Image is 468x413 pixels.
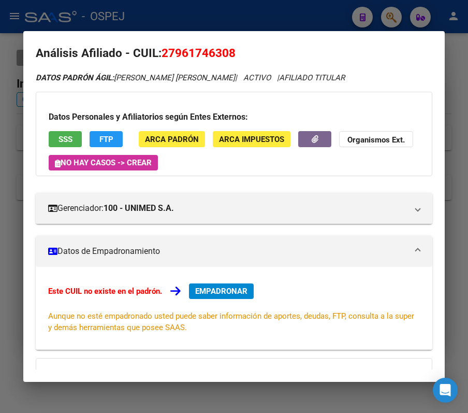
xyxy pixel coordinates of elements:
[36,73,345,82] i: | ACTIVO |
[36,193,432,224] mat-expansion-panel-header: Gerenciador:100 - UNIMED S.A.
[339,131,413,147] button: Organismos Ext.
[48,287,162,296] strong: Este CUIL no existe en el padrón.
[49,131,82,147] button: SSS
[49,111,419,123] h3: Datos Personales y Afiliatorios según Entes Externos:
[58,135,72,144] span: SSS
[145,135,199,144] span: ARCA Padrón
[48,311,414,332] span: Aunque no esté empadronado usted puede saber información de aportes, deudas, FTP, consulta a la s...
[55,158,152,167] span: No hay casos -> Crear
[36,73,235,82] span: [PERSON_NAME] [PERSON_NAME]
[36,73,114,82] strong: DATOS PADRÓN ÁGIL:
[219,135,284,144] span: ARCA Impuestos
[139,131,205,147] button: ARCA Padrón
[189,283,254,299] button: EMPADRONAR
[48,245,407,258] mat-panel-title: Datos de Empadronamiento
[36,236,432,267] mat-expansion-panel-header: Datos de Empadronamiento
[36,267,432,350] div: Datos de Empadronamiento
[99,135,113,144] span: FTP
[48,202,407,215] mat-panel-title: Gerenciador:
[195,287,247,296] span: EMPADRONAR
[213,131,290,147] button: ARCA Impuestos
[433,378,458,403] div: Open Intercom Messenger
[347,135,405,145] strong: Organismos Ext.
[49,155,158,170] button: No hay casos -> Crear
[279,73,345,82] span: AFILIADO TITULAR
[90,131,123,147] button: FTP
[36,45,432,62] h2: Análisis Afiliado - CUIL:
[104,202,174,215] strong: 100 - UNIMED S.A.
[162,46,236,60] span: 27961746308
